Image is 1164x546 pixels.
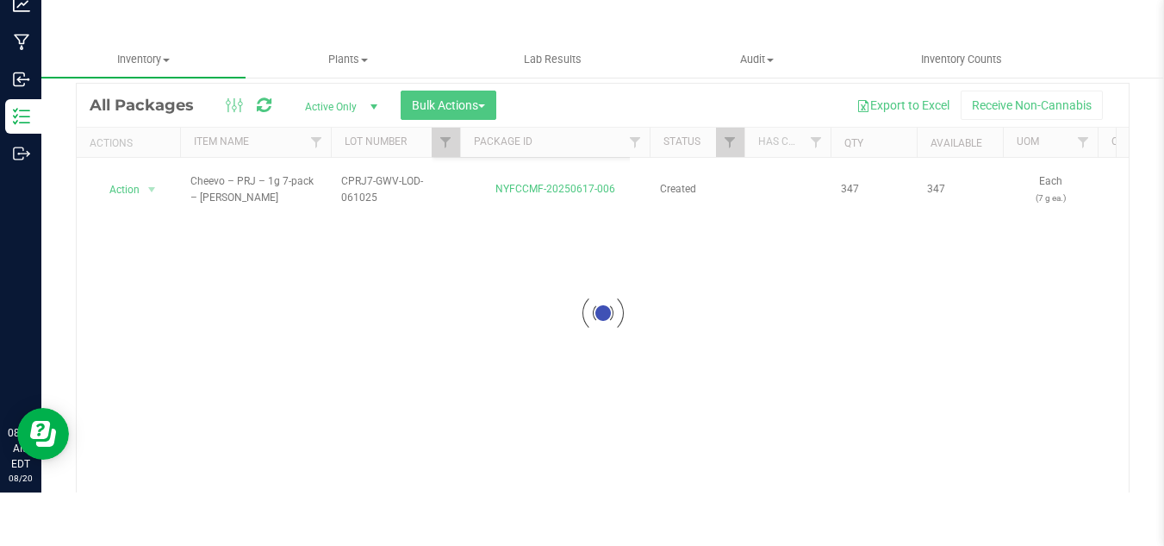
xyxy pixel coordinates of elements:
span: Plants [246,52,449,67]
a: Lab Results [450,41,654,78]
span: Inventory [41,52,246,67]
inline-svg: Inventory [13,108,30,125]
inline-svg: Inbound [13,71,30,88]
span: Inventory Counts [898,52,1025,67]
p: 08:38 AM EDT [8,425,34,472]
inline-svg: Outbound [13,145,30,162]
a: Inventory Counts [859,41,1063,78]
span: Lab Results [501,52,605,67]
iframe: Resource center [17,408,69,460]
inline-svg: Manufacturing [13,34,30,51]
p: 08/20 [8,472,34,485]
a: Plants [246,41,450,78]
a: Inventory [41,41,246,78]
a: Audit [655,41,859,78]
span: Audit [656,52,858,67]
